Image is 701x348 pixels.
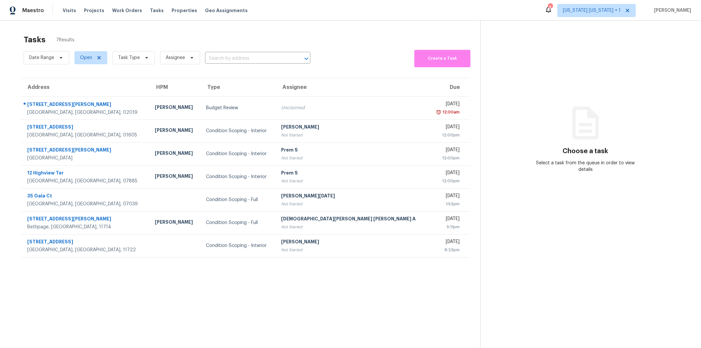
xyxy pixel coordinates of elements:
div: Condition Scoping - Full [206,196,271,203]
th: HPM [150,78,201,96]
div: 12:00pm [434,132,459,138]
span: Maestro [22,7,44,14]
span: Visits [63,7,76,14]
th: Type [201,78,276,96]
div: Not Started [281,178,423,184]
div: [DATE] [434,124,459,132]
div: [PERSON_NAME] [155,173,196,181]
div: Prem S [281,147,423,155]
span: Properties [172,7,197,14]
div: 8:23pm [434,247,459,253]
button: Open [302,54,311,63]
div: Condition Scoping - Interior [206,128,271,134]
span: Open [80,54,92,61]
th: Address [21,78,150,96]
div: Budget Review [206,105,271,111]
input: Search by address [205,53,292,64]
div: 35 Gala Ct [27,193,144,201]
h2: Tasks [24,36,46,43]
div: 12:00pm [434,155,459,161]
div: 5:11pm [434,224,459,230]
div: Prem S [281,170,423,178]
div: [PERSON_NAME] [155,127,196,135]
div: [GEOGRAPHIC_DATA], [GEOGRAPHIC_DATA], 01605 [27,132,144,138]
div: [GEOGRAPHIC_DATA], [GEOGRAPHIC_DATA], 07885 [27,178,144,184]
div: [DATE] [434,215,459,224]
div: [DEMOGRAPHIC_DATA][PERSON_NAME] [PERSON_NAME] A [281,215,423,224]
span: Date Range [29,54,54,61]
span: Work Orders [112,7,142,14]
div: [STREET_ADDRESS] [27,124,144,132]
div: [PERSON_NAME] [155,104,196,112]
div: Not Started [281,132,423,138]
div: Not Started [281,247,423,253]
div: [PERSON_NAME] [155,150,196,158]
div: [PERSON_NAME] [155,219,196,227]
button: Create a Task [414,50,470,67]
div: [PERSON_NAME] [281,238,423,247]
span: Geo Assignments [205,7,248,14]
div: Condition Scoping - Full [206,219,271,226]
span: Assignee [166,54,185,61]
div: 8 [548,4,552,10]
div: [STREET_ADDRESS] [27,238,144,247]
div: [PERSON_NAME] [281,124,423,132]
div: Condition Scoping - Interior [206,174,271,180]
div: [STREET_ADDRESS][PERSON_NAME] [27,147,144,155]
h3: Choose a task [563,148,608,154]
div: 12:00pm [434,178,459,184]
div: [DATE] [434,147,459,155]
div: [DATE] [434,193,459,201]
div: 12:00am [441,109,460,115]
div: [GEOGRAPHIC_DATA], [GEOGRAPHIC_DATA], 07039 [27,201,144,207]
div: Bethpage, [GEOGRAPHIC_DATA], 11714 [27,224,144,230]
div: [DATE] [434,101,459,109]
div: 12 Highview Ter [27,170,144,178]
span: [US_STATE] [US_STATE] + 1 [563,7,621,14]
div: Not Started [281,224,423,230]
img: Overdue Alarm Icon [436,109,441,115]
span: Projects [84,7,104,14]
div: Condition Scoping - Interior [206,242,271,249]
div: [DATE] [434,170,459,178]
div: [GEOGRAPHIC_DATA], [GEOGRAPHIC_DATA], 02019 [27,109,144,116]
span: Create a Task [418,55,467,62]
div: Unclaimed [281,105,423,111]
div: Not Started [281,201,423,207]
div: [DATE] [434,238,459,247]
div: 1:53pm [434,201,459,207]
span: 7 Results [56,37,74,43]
div: Condition Scoping - Interior [206,151,271,157]
div: Select a task from the queue in order to view details [533,160,638,173]
th: Due [428,78,469,96]
span: [PERSON_NAME] [651,7,691,14]
div: [GEOGRAPHIC_DATA] [27,155,144,161]
div: [STREET_ADDRESS][PERSON_NAME] [27,101,144,109]
th: Assignee [276,78,429,96]
div: [PERSON_NAME][DATE] [281,193,423,201]
span: Task Type [118,54,140,61]
div: [STREET_ADDRESS][PERSON_NAME] [27,215,144,224]
div: Not Started [281,155,423,161]
div: [GEOGRAPHIC_DATA], [GEOGRAPHIC_DATA], 11722 [27,247,144,253]
span: Tasks [150,8,164,13]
